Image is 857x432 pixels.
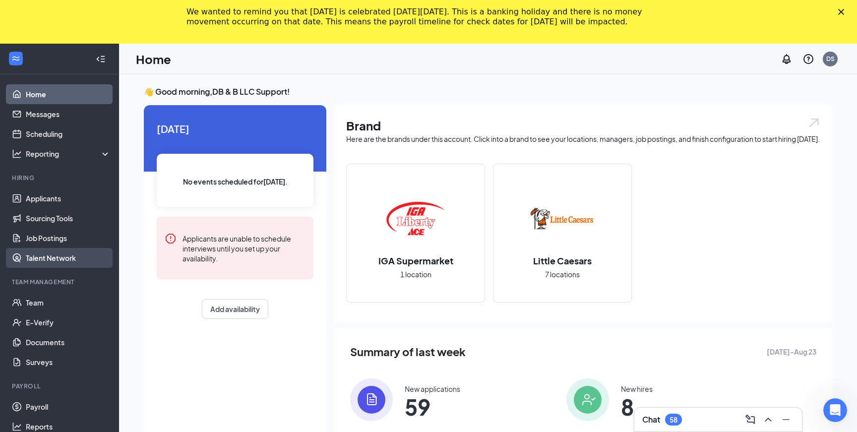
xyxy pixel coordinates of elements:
a: Job Postings [26,228,111,248]
svg: QuestionInfo [802,53,814,65]
svg: Analysis [12,149,22,159]
h2: Little Caesars [523,254,602,267]
span: 7 locations [545,269,580,280]
div: New applications [405,384,460,394]
span: 59 [405,398,460,416]
a: Messages [26,104,111,124]
svg: ComposeMessage [744,414,756,426]
div: DS [826,55,835,63]
img: icon [566,378,609,421]
svg: Notifications [781,53,793,65]
a: Applicants [26,188,111,208]
img: open.6027fd2a22e1237b5b06.svg [807,117,820,128]
img: Little Caesars [531,187,594,250]
span: [DATE] [157,121,313,136]
button: ComposeMessage [742,412,758,428]
h3: 👋 Good morning, DB & B LLC Support ! [144,86,832,97]
a: Sourcing Tools [26,208,111,228]
a: Home [26,84,111,104]
div: Reporting [26,149,111,159]
span: 8 [621,398,653,416]
button: Add availability [202,299,268,319]
a: Documents [26,332,111,352]
img: icon [350,378,393,421]
div: Team Management [12,278,109,286]
svg: WorkstreamLogo [11,54,21,63]
button: Minimize [778,412,794,428]
h2: IGA Supermarket [368,254,463,267]
a: Surveys [26,352,111,372]
svg: Collapse [96,54,106,64]
div: We wanted to remind you that [DATE] is celebrated [DATE][DATE]. This is a banking holiday and the... [186,7,655,27]
span: No events scheduled for [DATE] . [183,176,288,187]
h1: Brand [346,117,820,134]
div: Payroll [12,382,109,390]
div: Here are the brands under this account. Click into a brand to see your locations, managers, job p... [346,134,820,144]
svg: ChevronUp [762,414,774,426]
div: Applicants are unable to schedule interviews until you set up your availability. [183,233,306,263]
svg: Minimize [780,414,792,426]
a: E-Verify [26,312,111,332]
button: ChevronUp [760,412,776,428]
div: 58 [670,416,677,424]
h3: Chat [642,414,660,425]
span: Summary of last week [350,343,466,361]
a: Talent Network [26,248,111,268]
a: Scheduling [26,124,111,144]
a: Payroll [26,397,111,417]
span: [DATE] - Aug 23 [767,346,816,357]
div: New hires [621,384,653,394]
div: Hiring [12,174,109,182]
iframe: Intercom live chat [823,398,847,422]
img: IGA Supermarket [384,187,447,250]
a: Team [26,293,111,312]
div: Close [838,9,848,15]
span: 1 location [400,269,431,280]
svg: Error [165,233,177,245]
h1: Home [136,51,171,67]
